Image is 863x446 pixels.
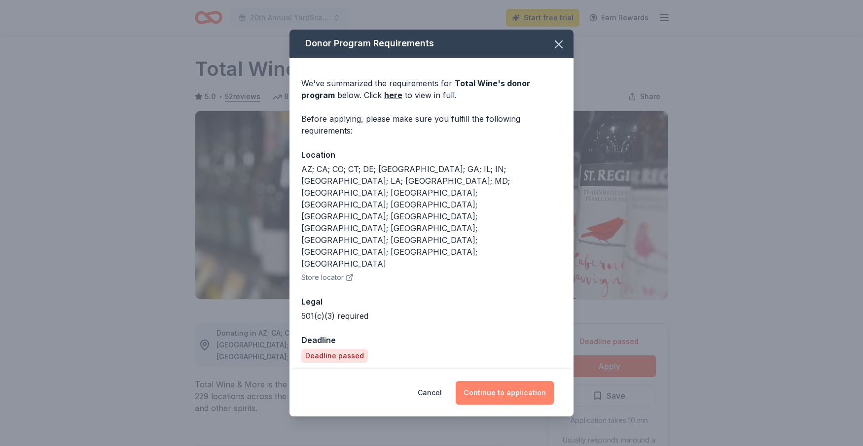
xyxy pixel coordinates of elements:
div: Before applying, please make sure you fulfill the following requirements: [301,113,562,137]
div: 501(c)(3) required [301,310,562,322]
div: Deadline [301,334,562,346]
button: Store locator [301,272,354,283]
div: Legal [301,295,562,308]
div: Deadline passed [301,349,368,363]
a: here [384,89,402,101]
div: Location [301,148,562,161]
button: Continue to application [456,381,554,405]
div: AZ; CA; CO; CT; DE; [GEOGRAPHIC_DATA]; GA; IL; IN; [GEOGRAPHIC_DATA]; LA; [GEOGRAPHIC_DATA]; MD; ... [301,163,562,270]
div: Donor Program Requirements [289,30,574,58]
div: We've summarized the requirements for below. Click to view in full. [301,77,562,101]
button: Cancel [418,381,442,405]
